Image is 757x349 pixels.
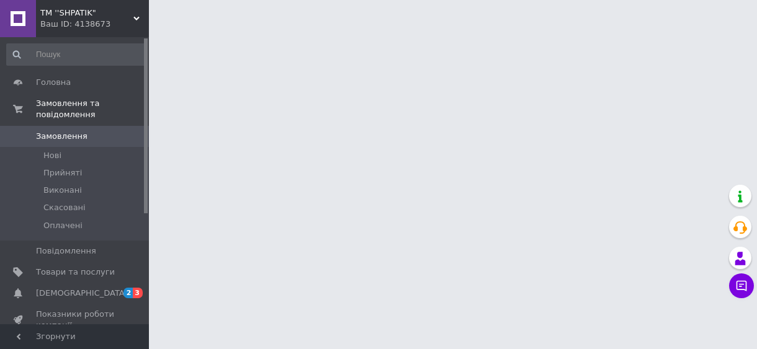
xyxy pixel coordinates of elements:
[133,288,143,298] span: 3
[36,131,87,142] span: Замовлення
[36,77,71,88] span: Головна
[43,220,83,231] span: Оплачені
[40,19,149,30] div: Ваш ID: 4138673
[123,288,133,298] span: 2
[36,267,115,278] span: Товари та послуги
[43,150,61,161] span: Нові
[36,245,96,257] span: Повідомлення
[40,7,133,19] span: ТМ ''SHPATIK"
[6,43,146,66] input: Пошук
[43,202,86,213] span: Скасовані
[43,185,82,196] span: Виконані
[43,167,82,179] span: Прийняті
[36,98,149,120] span: Замовлення та повідомлення
[36,309,115,331] span: Показники роботи компанії
[729,273,754,298] button: Чат з покупцем
[36,288,128,299] span: [DEMOGRAPHIC_DATA]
